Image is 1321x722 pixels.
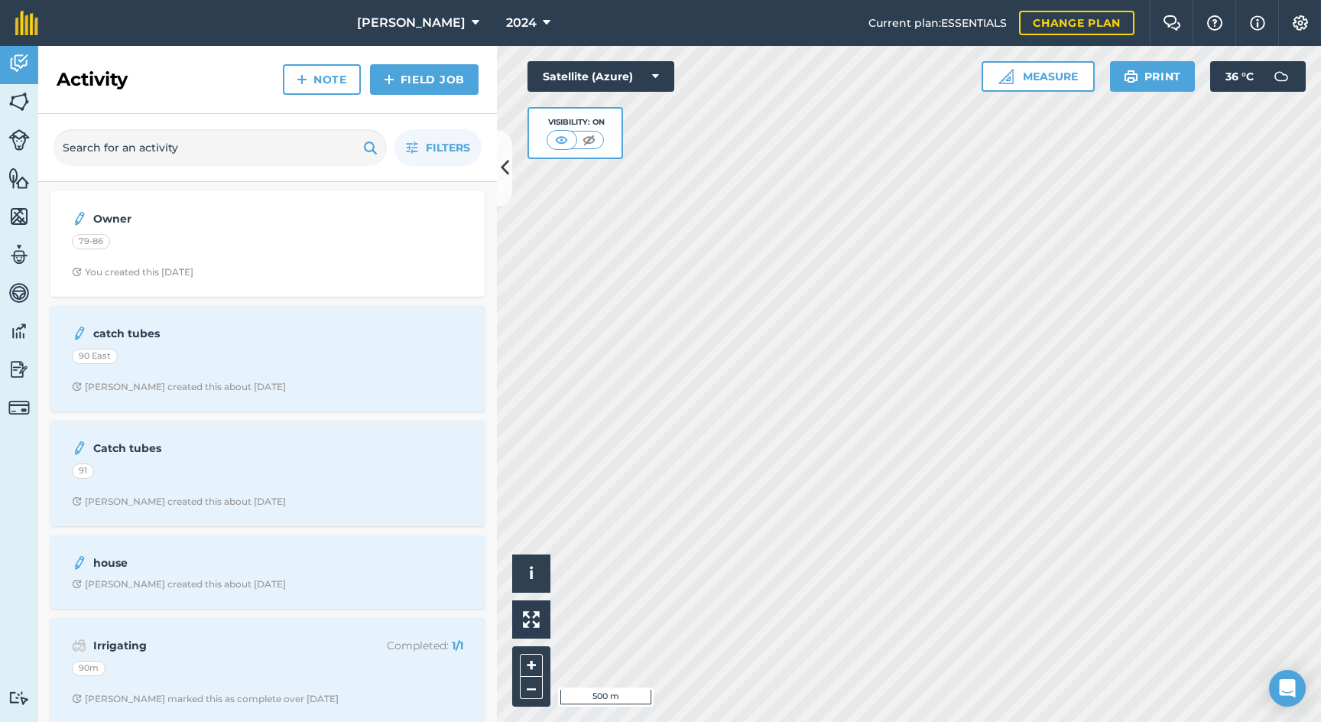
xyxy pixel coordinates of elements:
[72,266,193,278] div: You created this [DATE]
[8,52,30,75] img: svg+xml;base64,PD94bWwgdmVyc2lvbj0iMS4wIiBlbmNvZGluZz0idXRmLTgiPz4KPCEtLSBHZW5lcmF0b3I6IEFkb2JlIE...
[72,349,118,364] div: 90 East
[93,555,336,571] strong: house
[1250,14,1265,32] img: svg+xml;base64,PHN2ZyB4bWxucz0iaHR0cDovL3d3dy53My5vcmcvMjAwMC9zdmciIHdpZHRoPSIxNyIgaGVpZ2h0PSIxNy...
[60,430,475,517] a: Catch tubes91Clock with arrow pointing clockwise[PERSON_NAME] created this about [DATE]
[54,129,387,166] input: Search for an activity
[297,70,307,89] img: svg+xml;base64,PHN2ZyB4bWxucz0iaHR0cDovL3d3dy53My5vcmcvMjAwMC9zdmciIHdpZHRoPSIxNCIgaGVpZ2h0PSIyNC...
[72,210,87,228] img: svg+xml;base64,PD94bWwgdmVyc2lvbj0iMS4wIiBlbmNvZGluZz0idXRmLTgiPz4KPCEtLSBHZW5lcmF0b3I6IEFkb2JlIE...
[579,132,599,148] img: svg+xml;base64,PHN2ZyB4bWxucz0iaHR0cDovL3d3dy53My5vcmcvMjAwMC9zdmciIHdpZHRoPSI1MCIgaGVpZ2h0PSI0MC...
[547,116,605,128] div: Visibility: On
[1291,15,1310,31] img: A cog icon
[552,132,571,148] img: svg+xml;base64,PHN2ZyB4bWxucz0iaHR0cDovL3d3dy53My5vcmcvMjAwMC9zdmciIHdpZHRoPSI1MCIgaGVpZ2h0PSI0MC...
[60,200,475,288] a: Owner79-86Clock with arrow pointing clockwiseYou created this [DATE]
[8,90,30,113] img: svg+xml;base64,PHN2ZyB4bWxucz0iaHR0cDovL3d3dy53My5vcmcvMjAwMC9zdmciIHdpZHRoPSI1NiIgaGVpZ2h0PSI2MC...
[72,439,87,457] img: svg+xml;base64,PD94bWwgdmVyc2lvbj0iMS4wIiBlbmNvZGluZz0idXRmLTgiPz4KPCEtLSBHZW5lcmF0b3I6IEFkb2JlIE...
[342,637,463,654] p: Completed :
[998,69,1014,84] img: Ruler icon
[394,129,482,166] button: Filters
[72,661,105,676] div: 90m
[370,64,479,95] a: Field Job
[72,554,87,572] img: svg+xml;base64,PD94bWwgdmVyc2lvbj0iMS4wIiBlbmNvZGluZz0idXRmLTgiPz4KPCEtLSBHZW5lcmF0b3I6IEFkb2JlIE...
[57,67,128,92] h2: Activity
[93,637,336,654] strong: Irrigating
[72,381,286,393] div: [PERSON_NAME] created this about [DATE]
[72,267,82,277] img: Clock with arrow pointing clockwise
[8,320,30,343] img: svg+xml;base64,PD94bWwgdmVyc2lvbj0iMS4wIiBlbmNvZGluZz0idXRmLTgiPz4KPCEtLSBHZW5lcmF0b3I6IEFkb2JlIE...
[8,691,30,705] img: svg+xml;base64,PD94bWwgdmVyc2lvbj0iMS4wIiBlbmNvZGluZz0idXRmLTgiPz4KPCEtLSBHZW5lcmF0b3I6IEFkb2JlIE...
[1269,670,1306,707] div: Open Intercom Messenger
[384,70,394,89] img: svg+xml;base64,PHN2ZyB4bWxucz0iaHR0cDovL3d3dy53My5vcmcvMjAwMC9zdmciIHdpZHRoPSIxNCIgaGVpZ2h0PSIyNC...
[363,138,378,157] img: svg+xml;base64,PHN2ZyB4bWxucz0iaHR0cDovL3d3dy53My5vcmcvMjAwMC9zdmciIHdpZHRoPSIxOSIgaGVpZ2h0PSIyNC...
[426,139,470,156] span: Filters
[72,382,82,392] img: Clock with arrow pointing clockwise
[357,14,466,32] span: [PERSON_NAME]
[982,61,1095,92] button: Measure
[93,210,336,227] strong: Owner
[15,11,38,35] img: fieldmargin Logo
[72,693,339,705] div: [PERSON_NAME] marked this as complete over [DATE]
[72,496,82,506] img: Clock with arrow pointing clockwise
[283,64,361,95] a: Note
[520,654,543,677] button: +
[8,129,30,151] img: svg+xml;base64,PD94bWwgdmVyc2lvbj0iMS4wIiBlbmNvZGluZz0idXRmLTgiPz4KPCEtLSBHZW5lcmF0b3I6IEFkb2JlIE...
[72,496,286,508] div: [PERSON_NAME] created this about [DATE]
[512,555,550,593] button: i
[529,564,534,583] span: i
[527,61,674,92] button: Satellite (Azure)
[93,325,336,342] strong: catch tubes
[72,579,82,589] img: Clock with arrow pointing clockwise
[452,639,463,652] strong: 1 / 1
[72,234,110,249] div: 79-86
[93,440,336,457] strong: Catch tubes
[72,694,82,704] img: Clock with arrow pointing clockwise
[506,14,537,32] span: 2024
[72,636,86,655] img: svg+xml;base64,PD94bWwgdmVyc2lvbj0iMS4wIiBlbmNvZGluZz0idXRmLTgiPz4KPCEtLSBHZW5lcmF0b3I6IEFkb2JlIE...
[1266,61,1297,92] img: svg+xml;base64,PD94bWwgdmVyc2lvbj0iMS4wIiBlbmNvZGluZz0idXRmLTgiPz4KPCEtLSBHZW5lcmF0b3I6IEFkb2JlIE...
[8,243,30,266] img: svg+xml;base64,PD94bWwgdmVyc2lvbj0iMS4wIiBlbmNvZGluZz0idXRmLTgiPz4KPCEtLSBHZW5lcmF0b3I6IEFkb2JlIE...
[8,205,30,228] img: svg+xml;base64,PHN2ZyB4bWxucz0iaHR0cDovL3d3dy53My5vcmcvMjAwMC9zdmciIHdpZHRoPSI1NiIgaGVpZ2h0PSI2MC...
[72,463,94,479] div: 91
[1019,11,1134,35] a: Change plan
[8,167,30,190] img: svg+xml;base64,PHN2ZyB4bWxucz0iaHR0cDovL3d3dy53My5vcmcvMjAwMC9zdmciIHdpZHRoPSI1NiIgaGVpZ2h0PSI2MC...
[1124,67,1138,86] img: svg+xml;base64,PHN2ZyB4bWxucz0iaHR0cDovL3d3dy53My5vcmcvMjAwMC9zdmciIHdpZHRoPSIxOSIgaGVpZ2h0PSIyNC...
[1225,61,1254,92] span: 36 ° C
[868,15,1007,31] span: Current plan : ESSENTIALS
[1110,61,1196,92] button: Print
[8,281,30,304] img: svg+xml;base64,PD94bWwgdmVyc2lvbj0iMS4wIiBlbmNvZGluZz0idXRmLTgiPz4KPCEtLSBHZW5lcmF0b3I6IEFkb2JlIE...
[523,611,540,628] img: Four arrows, one pointing top left, one top right, one bottom right and the last bottom left
[520,677,543,699] button: –
[1210,61,1306,92] button: 36 °C
[8,358,30,381] img: svg+xml;base64,PD94bWwgdmVyc2lvbj0iMS4wIiBlbmNvZGluZz0idXRmLTgiPz4KPCEtLSBHZW5lcmF0b3I6IEFkb2JlIE...
[60,545,475,600] a: houseClock with arrow pointing clockwise[PERSON_NAME] created this about [DATE]
[72,578,286,590] div: [PERSON_NAME] created this about [DATE]
[72,324,87,343] img: svg+xml;base64,PD94bWwgdmVyc2lvbj0iMS4wIiBlbmNvZGluZz0idXRmLTgiPz4KPCEtLSBHZW5lcmF0b3I6IEFkb2JlIE...
[1163,15,1181,31] img: Two speech bubbles overlapping with the left bubble in the forefront
[1206,15,1224,31] img: A question mark icon
[8,397,30,418] img: svg+xml;base64,PD94bWwgdmVyc2lvbj0iMS4wIiBlbmNvZGluZz0idXRmLTgiPz4KPCEtLSBHZW5lcmF0b3I6IEFkb2JlIE...
[60,315,475,402] a: catch tubes90 EastClock with arrow pointing clockwise[PERSON_NAME] created this about [DATE]
[60,627,475,714] a: IrrigatingCompleted: 1/190mClock with arrow pointing clockwise[PERSON_NAME] marked this as comple...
